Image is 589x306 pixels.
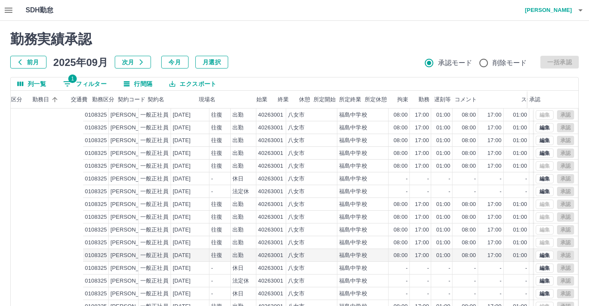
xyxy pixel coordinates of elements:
button: 編集 [536,251,554,260]
div: 出勤 [232,239,244,247]
div: 交通費 [71,91,87,109]
div: 八女市 [288,213,305,221]
div: 八女市 [288,124,305,132]
button: 編集 [536,289,554,298]
div: - [474,175,476,183]
div: [PERSON_NAME] [110,213,157,221]
div: 一般正社員 [140,252,168,260]
div: - [449,264,450,272]
div: 勤務 [410,91,432,109]
div: 交通費 [69,91,90,109]
div: 01:00 [436,111,450,119]
div: 所定休憩 [363,91,389,109]
div: 08:00 [394,162,408,170]
div: - [474,264,476,272]
div: 法定休 [232,188,249,196]
div: 08:00 [394,252,408,260]
div: 17:00 [415,111,429,119]
div: 一般正社員 [140,277,168,285]
div: 福島中学校 [339,290,367,298]
div: 17:00 [487,213,502,221]
div: [PERSON_NAME] [110,277,157,285]
div: 福島中学校 [339,124,367,132]
div: - [406,175,408,183]
button: 次月 [115,56,151,69]
button: 編集 [536,174,554,183]
div: 福島中学校 [339,111,367,119]
div: 一般正社員 [140,290,168,298]
div: 40263001 [258,175,283,183]
div: [DATE] [173,111,191,119]
div: 08:00 [394,137,408,145]
div: [PERSON_NAME] [110,149,157,157]
div: 0108325 [85,137,107,145]
div: 一般正社員 [140,226,168,234]
div: 40263001 [258,137,283,145]
div: 0108325 [85,252,107,260]
div: 八女市 [288,264,305,272]
div: - [525,277,527,285]
div: 終業 [278,91,289,109]
div: 一般正社員 [140,239,168,247]
button: 編集 [536,136,554,145]
div: コメント [453,91,519,109]
div: ステータス [521,91,549,109]
div: 17:00 [415,162,429,170]
div: 往復 [211,213,222,221]
span: 承認モード [438,58,473,68]
div: 08:00 [462,149,476,157]
button: 月選択 [195,56,228,69]
div: - [211,188,213,196]
div: 往復 [211,111,222,119]
div: [PERSON_NAME] [110,124,157,132]
button: 編集 [536,149,554,158]
button: 編集 [536,276,554,286]
div: 出勤 [232,111,244,119]
div: 01:00 [513,111,527,119]
div: 17:00 [487,149,502,157]
div: [PERSON_NAME] [110,175,157,183]
div: - [474,290,476,298]
div: 01:00 [436,137,450,145]
div: 08:00 [462,124,476,132]
div: 08:00 [462,111,476,119]
div: - [525,264,527,272]
div: 0108325 [85,111,107,119]
div: 01:00 [513,200,527,209]
div: 福島中学校 [339,213,367,221]
div: 法定休 [232,277,249,285]
div: 八女市 [288,149,305,157]
div: [DATE] [173,213,191,221]
div: 17:00 [487,239,502,247]
div: 一般正社員 [140,162,168,170]
div: 08:00 [394,111,408,119]
div: 始業 [256,91,267,109]
div: 17:00 [415,252,429,260]
div: - [406,264,408,272]
div: 0108325 [85,277,107,285]
span: 削除モード [493,58,527,68]
div: - [449,188,450,196]
div: 0108325 [85,124,107,132]
div: 01:00 [513,149,527,157]
div: [DATE] [173,188,191,196]
div: 八女市 [288,252,305,260]
div: - [474,277,476,285]
div: 40263001 [258,213,283,221]
div: - [500,290,502,298]
div: 08:00 [462,226,476,234]
div: 福島中学校 [339,239,367,247]
div: 八女市 [288,277,305,285]
div: 17:00 [415,239,429,247]
div: 17:00 [415,137,429,145]
div: 01:00 [436,162,450,170]
div: 一般正社員 [140,149,168,157]
button: フィルター表示 [56,77,113,90]
div: 01:00 [513,239,527,247]
div: 八女市 [288,175,305,183]
div: 出勤 [232,226,244,234]
div: 勤務 [418,91,429,109]
div: - [406,290,408,298]
div: 往復 [211,239,222,247]
div: - [500,188,502,196]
